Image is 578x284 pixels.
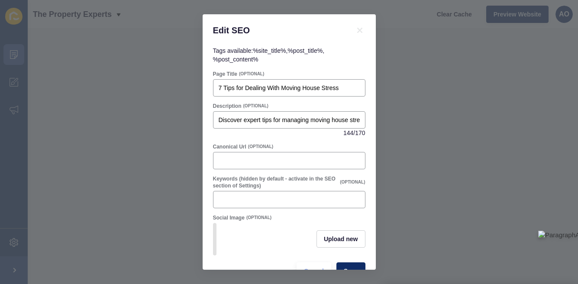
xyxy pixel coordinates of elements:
button: Upload new [316,230,365,248]
span: (OPTIONAL) [239,71,264,77]
label: Social Image [213,214,245,221]
span: / [353,129,355,137]
button: Cancel [297,262,331,280]
h1: Edit SEO [213,25,344,36]
span: Cancel [304,267,324,275]
span: 144 [343,129,353,137]
span: Save [344,267,358,275]
span: 170 [355,129,365,137]
label: Description [213,103,242,110]
label: Canonical Url [213,143,246,150]
button: Save [336,262,365,280]
span: Tags available: , , [213,47,325,63]
span: Upload new [324,235,358,243]
label: Page Title [213,71,237,77]
code: %site_title% [253,47,286,54]
span: (OPTIONAL) [340,179,365,185]
code: %post_title% [287,47,323,54]
span: (OPTIONAL) [243,103,268,109]
span: (OPTIONAL) [248,144,273,150]
code: %post_content% [213,56,258,63]
span: (OPTIONAL) [246,215,271,221]
label: Keywords (hidden by default - activate in the SEO section of Settings) [213,175,339,189]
